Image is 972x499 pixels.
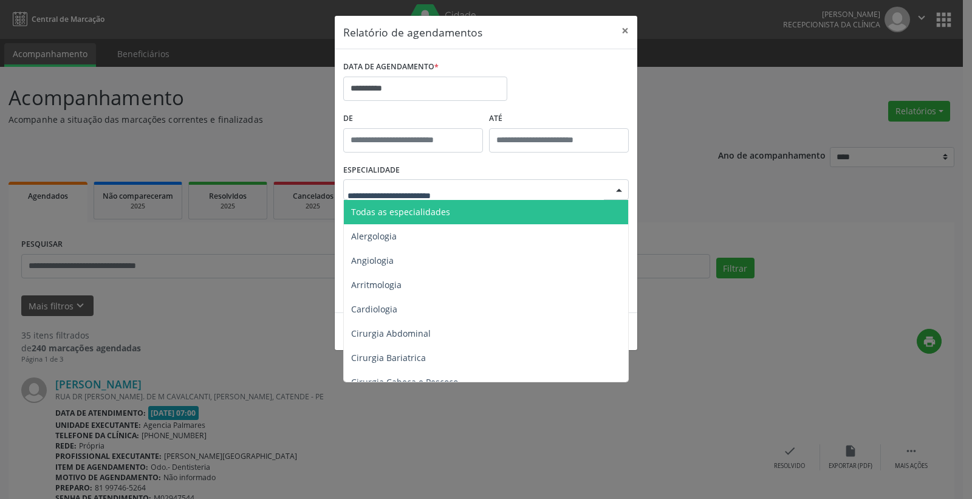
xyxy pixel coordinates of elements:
button: Close [613,16,637,46]
span: Alergologia [351,230,397,242]
h5: Relatório de agendamentos [343,24,482,40]
span: Cirurgia Abdominal [351,328,431,339]
span: Cardiologia [351,303,397,315]
span: Cirurgia Cabeça e Pescoço [351,376,458,388]
span: Cirurgia Bariatrica [351,352,426,363]
label: ATÉ [489,109,629,128]
span: Angiologia [351,255,394,266]
span: Arritmologia [351,279,402,291]
label: De [343,109,483,128]
label: DATA DE AGENDAMENTO [343,58,439,77]
span: Todas as especialidades [351,206,450,218]
label: ESPECIALIDADE [343,161,400,180]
